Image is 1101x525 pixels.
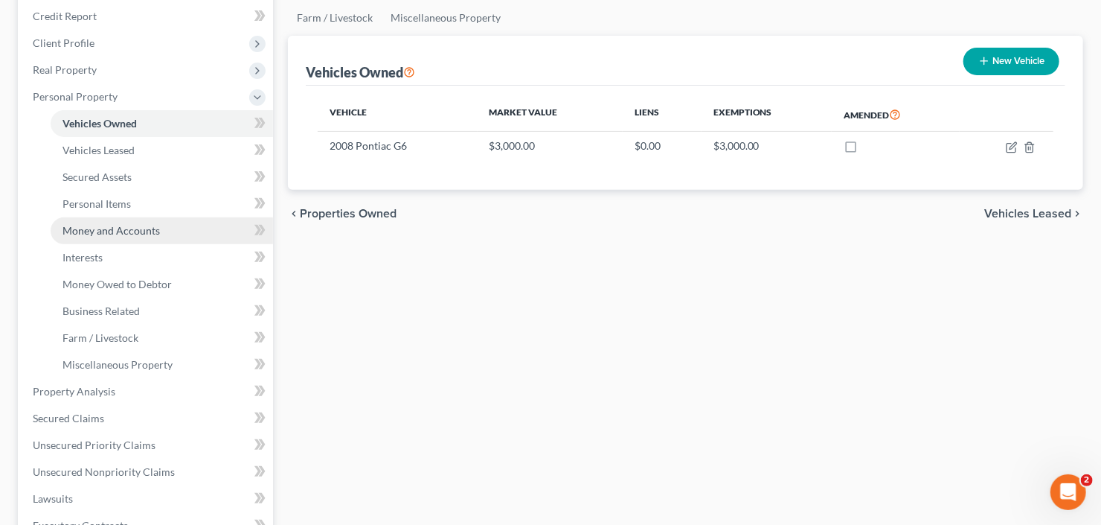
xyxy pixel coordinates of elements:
[306,63,415,81] div: Vehicles Owned
[21,3,273,30] a: Credit Report
[51,164,273,191] a: Secured Assets
[51,325,273,351] a: Farm / Livestock
[21,405,273,432] a: Secured Claims
[832,98,960,132] th: Amended
[62,251,103,264] span: Interests
[62,197,131,210] span: Personal Items
[62,358,173,371] span: Miscellaneous Property
[33,63,97,76] span: Real Property
[21,486,273,512] a: Lawsuits
[702,132,832,160] td: $3,000.00
[62,331,138,344] span: Farm / Livestock
[288,208,300,220] i: chevron_left
[984,208,1071,220] span: Vehicles Leased
[62,117,137,130] span: Vehicles Owned
[1081,474,1093,486] span: 2
[984,208,1083,220] button: Vehicles Leased chevron_right
[1050,474,1086,510] iframe: Intercom live chat
[33,36,94,49] span: Client Profile
[33,385,115,398] span: Property Analysis
[33,10,97,22] span: Credit Report
[62,144,135,156] span: Vehicles Leased
[51,351,273,378] a: Miscellaneous Property
[33,465,175,478] span: Unsecured Nonpriority Claims
[51,271,273,298] a: Money Owed to Debtor
[478,98,623,132] th: Market Value
[318,132,478,160] td: 2008 Pontiac G6
[623,132,702,160] td: $0.00
[1071,208,1083,220] i: chevron_right
[288,208,397,220] button: chevron_left Properties Owned
[33,412,104,424] span: Secured Claims
[62,305,140,317] span: Business Related
[51,217,273,244] a: Money and Accounts
[51,110,273,137] a: Vehicles Owned
[21,378,273,405] a: Property Analysis
[62,278,172,290] span: Money Owed to Debtor
[51,191,273,217] a: Personal Items
[478,132,623,160] td: $3,000.00
[62,224,160,237] span: Money and Accounts
[21,432,273,459] a: Unsecured Priority Claims
[21,459,273,486] a: Unsecured Nonpriority Claims
[623,98,702,132] th: Liens
[33,439,155,451] span: Unsecured Priority Claims
[51,298,273,325] a: Business Related
[33,90,118,103] span: Personal Property
[33,492,73,505] span: Lawsuits
[51,244,273,271] a: Interests
[62,171,132,183] span: Secured Assets
[963,48,1059,75] button: New Vehicle
[300,208,397,220] span: Properties Owned
[318,98,478,132] th: Vehicle
[51,137,273,164] a: Vehicles Leased
[702,98,832,132] th: Exemptions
